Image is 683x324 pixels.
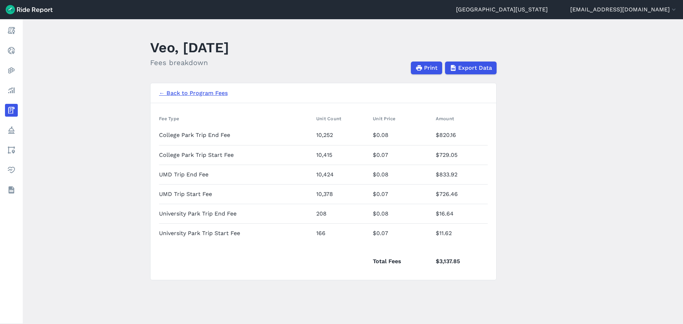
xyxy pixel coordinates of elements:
[159,145,313,165] td: College Park Trip Start Fee
[5,44,18,57] a: Realtime
[313,223,370,243] td: 166
[5,184,18,196] a: Datasets
[313,165,370,184] td: 10,424
[159,165,313,184] td: UMD Trip End Fee
[433,243,488,271] td: $3,137.85
[370,112,433,126] th: Unit Price
[370,126,433,145] td: $0.08
[313,184,370,204] td: 10,378
[5,24,18,37] a: Report
[150,57,229,68] h2: Fees breakdown
[5,64,18,77] a: Heatmaps
[5,124,18,137] a: Policy
[570,5,677,14] button: [EMAIL_ADDRESS][DOMAIN_NAME]
[159,223,313,243] td: University Park Trip Start Fee
[370,223,433,243] td: $0.07
[433,126,488,145] td: $820.16
[370,165,433,184] td: $0.08
[445,62,497,74] button: Export Data
[159,112,313,126] th: Fee Type
[159,89,228,97] a: ← Back to Program Fees
[313,126,370,145] td: 10,252
[159,126,313,145] td: College Park Trip End Fee
[159,204,313,223] td: University Park Trip End Fee
[433,145,488,165] td: $729.05
[313,145,370,165] td: 10,415
[458,64,492,72] span: Export Data
[6,5,53,14] img: Ride Report
[370,243,433,271] td: Total Fees
[370,204,433,223] td: $0.08
[5,144,18,156] a: Areas
[159,184,313,204] td: UMD Trip Start Fee
[433,184,488,204] td: $726.46
[411,62,442,74] button: Print
[313,204,370,223] td: 208
[433,112,488,126] th: Amount
[433,204,488,223] td: $16.64
[433,165,488,184] td: $833.92
[370,145,433,165] td: $0.07
[5,164,18,176] a: Health
[433,223,488,243] td: $11.62
[313,112,370,126] th: Unit Count
[150,38,229,57] h1: Veo, [DATE]
[370,184,433,204] td: $0.07
[5,104,18,117] a: Fees
[5,84,18,97] a: Analyze
[424,64,438,72] span: Print
[456,5,548,14] a: [GEOGRAPHIC_DATA][US_STATE]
